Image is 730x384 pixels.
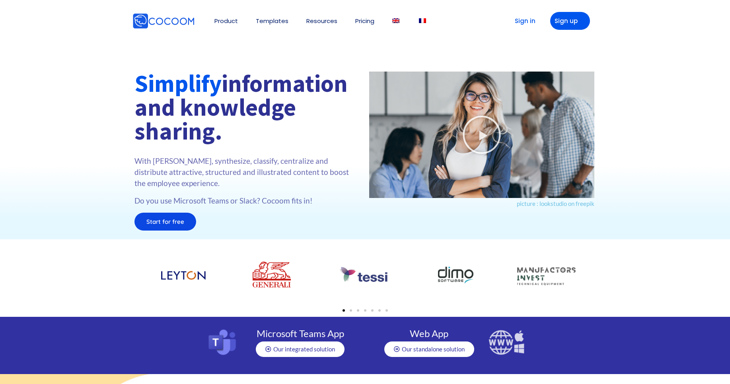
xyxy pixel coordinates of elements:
[384,341,474,357] a: Our standalone solution
[343,309,345,312] span: Go to slide 1
[550,12,590,30] a: Sign up
[132,13,195,29] img: Cocoom
[419,18,426,23] img: French
[355,18,374,24] a: Pricing
[517,200,594,207] a: picture : lookstudio on freepik
[134,195,361,206] p: Do you use Microsoft Teams or Slack? Cocoom fits in!
[214,18,238,24] a: Product
[402,346,465,352] span: Our standalone solution
[134,72,361,143] h1: information and knowledge sharing.
[357,309,359,312] span: Go to slide 3
[385,309,388,312] span: Go to slide 7
[378,329,481,338] h4: Web App
[146,219,184,225] span: Start for free
[256,341,345,357] a: Our integrated solution
[256,18,288,24] a: Templates
[371,309,374,312] span: Go to slide 5
[502,12,542,30] a: Sign in
[134,213,196,231] a: Start for free
[378,309,381,312] span: Go to slide 6
[134,155,361,189] p: With [PERSON_NAME], synthesize, classify, centralize and distribute attractive, structured and il...
[273,346,335,352] span: Our integrated solution
[364,309,366,312] span: Go to slide 4
[248,329,352,338] h4: Microsoft Teams App
[350,309,352,312] span: Go to slide 2
[306,18,337,24] a: Resources
[134,68,222,98] font: Simplify
[392,18,399,23] img: English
